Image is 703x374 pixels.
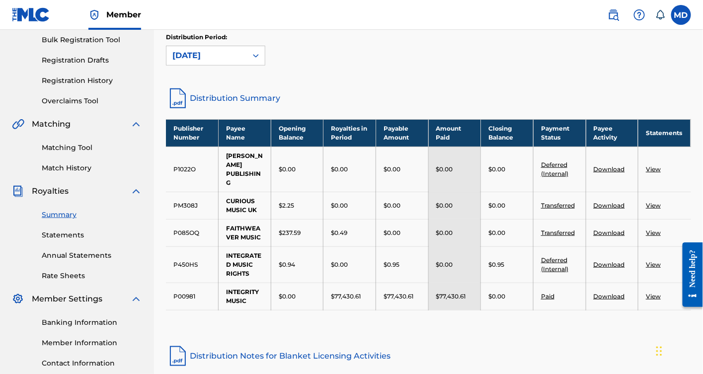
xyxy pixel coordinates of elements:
[488,260,504,269] p: $0.95
[166,344,691,368] a: Distribution Notes for Blanket Licensing Activities
[279,260,295,269] p: $0.94
[166,119,219,147] th: Publisher Number
[166,344,190,368] img: pdf
[166,86,691,110] a: Distribution Summary
[331,165,348,174] p: $0.00
[376,119,429,147] th: Payable Amount
[646,202,661,209] a: View
[675,235,703,315] iframe: Resource Center
[271,119,323,147] th: Opening Balance
[646,293,661,300] a: View
[88,9,100,21] img: Top Rightsholder
[12,7,50,22] img: MLC Logo
[219,192,271,219] td: CURIOUS MUSIC UK
[130,185,142,197] img: expand
[384,165,400,174] p: $0.00
[586,119,638,147] th: Payee Activity
[12,185,24,197] img: Royalties
[488,292,505,301] p: $0.00
[533,119,586,147] th: Payment Status
[32,293,102,305] span: Member Settings
[32,118,71,130] span: Matching
[608,9,620,21] img: search
[42,230,142,240] a: Statements
[279,165,296,174] p: $0.00
[633,9,645,21] img: help
[279,292,296,301] p: $0.00
[604,5,624,25] a: Public Search
[629,5,649,25] div: Help
[166,219,219,246] td: P085OQ
[671,5,691,25] div: User Menu
[42,271,142,281] a: Rate Sheets
[12,118,24,130] img: Matching
[166,283,219,310] td: P00981
[166,147,219,192] td: P1022O
[384,260,399,269] p: $0.95
[42,317,142,328] a: Banking Information
[42,143,142,153] a: Matching Tool
[384,292,413,301] p: $77,430.61
[428,119,481,147] th: Amount Paid
[436,292,466,301] p: $77,430.61
[488,228,505,237] p: $0.00
[331,260,348,269] p: $0.00
[594,229,625,236] a: Download
[42,338,142,348] a: Member Information
[384,201,400,210] p: $0.00
[436,201,453,210] p: $0.00
[653,326,703,374] iframe: Chat Widget
[42,358,142,369] a: Contact Information
[12,293,24,305] img: Member Settings
[219,246,271,283] td: INTEGRATED MUSIC RIGHTS
[436,165,453,174] p: $0.00
[541,161,568,177] a: Deferred (Internal)
[655,10,665,20] div: Notifications
[166,246,219,283] td: P450HS
[42,250,142,261] a: Annual Statements
[594,293,625,300] a: Download
[481,119,534,147] th: Closing Balance
[42,210,142,220] a: Summary
[541,202,575,209] a: Transferred
[279,228,301,237] p: $237.59
[219,219,271,246] td: FAITHWEAVER MUSIC
[166,33,265,42] p: Distribution Period:
[130,118,142,130] img: expand
[638,119,691,147] th: Statements
[331,292,361,301] p: $77,430.61
[323,119,376,147] th: Royalties in Period
[488,165,505,174] p: $0.00
[594,165,625,173] a: Download
[488,201,505,210] p: $0.00
[646,261,661,268] a: View
[541,293,554,300] a: Paid
[219,147,271,192] td: [PERSON_NAME] PUBLISHING
[331,201,348,210] p: $0.00
[219,283,271,310] td: INTEGRITY MUSIC
[130,293,142,305] img: expand
[42,55,142,66] a: Registration Drafts
[172,50,241,62] div: [DATE]
[384,228,400,237] p: $0.00
[656,336,662,366] div: Drag
[106,9,141,20] span: Member
[42,75,142,86] a: Registration History
[219,119,271,147] th: Payee Name
[594,261,625,268] a: Download
[42,163,142,173] a: Match History
[331,228,347,237] p: $0.49
[32,185,69,197] span: Royalties
[646,165,661,173] a: View
[436,260,453,269] p: $0.00
[541,256,568,273] a: Deferred (Internal)
[42,96,142,106] a: Overclaims Tool
[279,201,294,210] p: $2.25
[166,86,190,110] img: distribution-summary-pdf
[166,192,219,219] td: PM308J
[541,229,575,236] a: Transferred
[594,202,625,209] a: Download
